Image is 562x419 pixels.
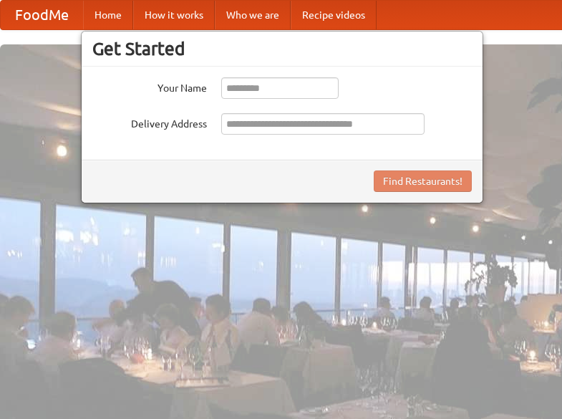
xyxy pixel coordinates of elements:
[374,170,472,192] button: Find Restaurants!
[215,1,291,29] a: Who we are
[83,1,133,29] a: Home
[92,77,207,95] label: Your Name
[1,1,83,29] a: FoodMe
[92,113,207,131] label: Delivery Address
[291,1,377,29] a: Recipe videos
[92,38,472,59] h3: Get Started
[133,1,215,29] a: How it works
